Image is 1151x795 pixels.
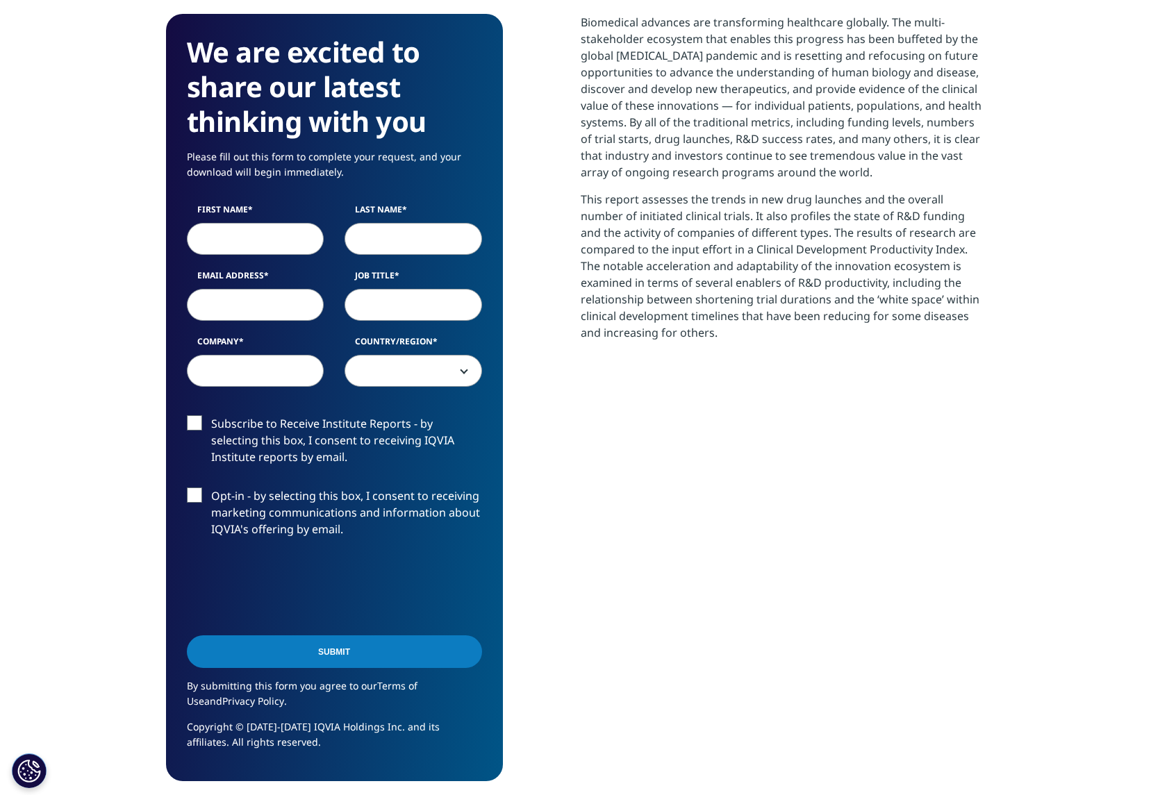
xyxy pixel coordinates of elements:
p: Please fill out this form to complete your request, and your download will begin immediately. [187,149,482,190]
iframe: reCAPTCHA [187,560,398,614]
p: Copyright © [DATE]-[DATE] IQVIA Holdings Inc. and its affiliates. All rights reserved. [187,719,482,760]
p: This report assesses the trends in new drug launches and the overall number of initiated clinical... [581,191,986,351]
h3: We are excited to share our latest thinking with you [187,35,482,139]
label: Subscribe to Receive Institute Reports - by selecting this box, I consent to receiving IQVIA Inst... [187,415,482,473]
label: Opt-in - by selecting this box, I consent to receiving marketing communications and information a... [187,487,482,545]
p: Biomedical advances are transforming healthcare globally. The multi-stakeholder ecosystem that en... [581,14,986,191]
label: First Name [187,203,324,223]
a: Privacy Policy [222,694,284,708]
button: Cookies Settings [12,753,47,788]
label: Email Address [187,269,324,289]
input: Submit [187,635,482,668]
label: Last Name [345,203,482,223]
label: Job Title [345,269,482,289]
label: Country/Region [345,335,482,355]
p: By submitting this form you agree to our and . [187,678,482,719]
label: Company [187,335,324,355]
